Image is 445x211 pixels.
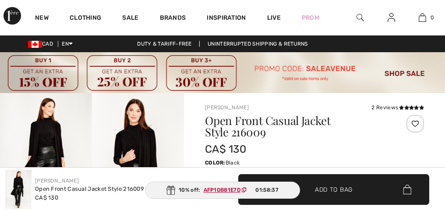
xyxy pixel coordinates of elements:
[205,115,388,138] h1: Open Front Casual Jacket Style 216009
[302,13,319,22] a: Prom
[403,185,411,194] img: Bag.svg
[205,104,249,111] a: [PERSON_NAME]
[35,14,49,23] a: New
[267,13,281,22] a: Live
[122,14,138,23] a: Sale
[255,186,278,194] span: 01:58:37
[160,14,186,23] a: Brands
[166,186,175,195] img: Gift.svg
[35,178,79,184] a: [PERSON_NAME]
[207,14,246,23] span: Inspiration
[5,170,32,209] img: Open Front Casual Jacket Style 216009
[205,143,246,155] span: CA$ 130
[315,185,353,194] span: Add to Bag
[28,41,57,47] span: CAD
[35,194,58,201] span: CA$ 130
[357,12,364,23] img: search the website
[145,182,300,199] div: 10% off:
[205,160,226,166] span: Color:
[35,185,144,193] div: Open Front Casual Jacket Style 216009
[381,12,402,23] a: Sign In
[70,14,101,23] a: Clothing
[419,12,426,23] img: My Bag
[371,104,424,111] div: 2 Reviews
[431,14,434,21] span: 0
[204,187,240,193] ins: AFP10B81E7D
[226,160,240,166] span: Black
[4,7,21,25] img: 1ère Avenue
[238,174,429,205] button: Add to Bag
[388,12,395,23] img: My Info
[62,41,73,47] span: EN
[28,41,42,48] img: Canadian Dollar
[407,12,438,23] a: 0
